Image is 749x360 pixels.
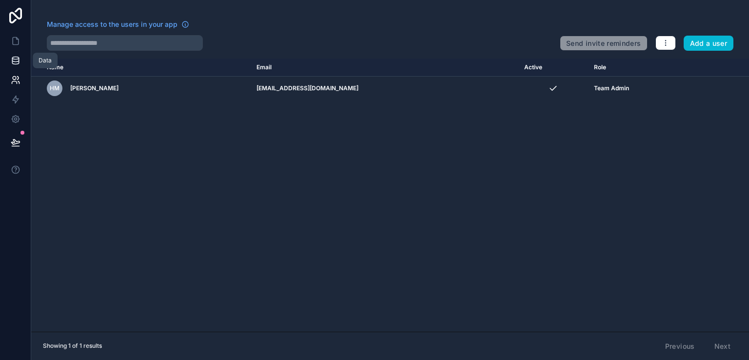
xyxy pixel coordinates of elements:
[251,59,518,77] th: Email
[31,59,749,332] div: scrollable content
[684,36,734,51] button: Add a user
[518,59,589,77] th: Active
[31,59,251,77] th: Name
[39,57,52,64] div: Data
[70,84,118,92] span: [PERSON_NAME]
[43,342,102,350] span: Showing 1 of 1 results
[47,20,189,29] a: Manage access to the users in your app
[50,84,59,92] span: HM
[588,59,698,77] th: Role
[47,20,177,29] span: Manage access to the users in your app
[251,77,518,100] td: [EMAIL_ADDRESS][DOMAIN_NAME]
[594,84,629,92] span: Team Admin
